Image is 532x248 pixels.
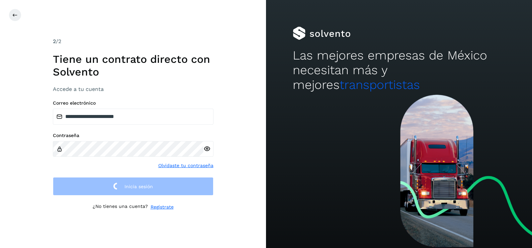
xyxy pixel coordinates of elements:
label: Correo electrónico [53,100,213,106]
label: Contraseña [53,133,213,138]
h1: Tiene un contrato directo con Solvento [53,53,213,79]
span: transportistas [340,78,420,92]
a: Regístrate [151,204,174,211]
a: Olvidaste tu contraseña [158,162,213,169]
h2: Las mejores empresas de México necesitan más y mejores [293,48,506,93]
p: ¿No tienes una cuenta? [93,204,148,211]
div: /2 [53,37,213,45]
span: 2 [53,38,56,44]
span: Inicia sesión [124,184,153,189]
h3: Accede a tu cuenta [53,86,213,92]
button: Inicia sesión [53,177,213,196]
